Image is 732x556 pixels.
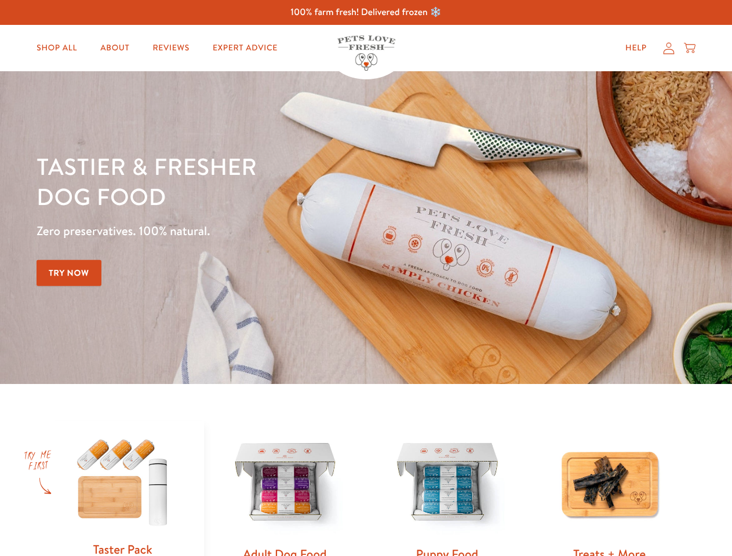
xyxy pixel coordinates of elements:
h1: Tastier & fresher dog food [37,151,476,211]
a: Expert Advice [203,36,287,60]
a: Shop All [27,36,86,60]
a: Reviews [143,36,198,60]
img: Pets Love Fresh [337,35,395,71]
a: Try Now [37,260,101,286]
a: Help [616,36,656,60]
p: Zero preservatives. 100% natural. [37,221,476,242]
a: About [91,36,139,60]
